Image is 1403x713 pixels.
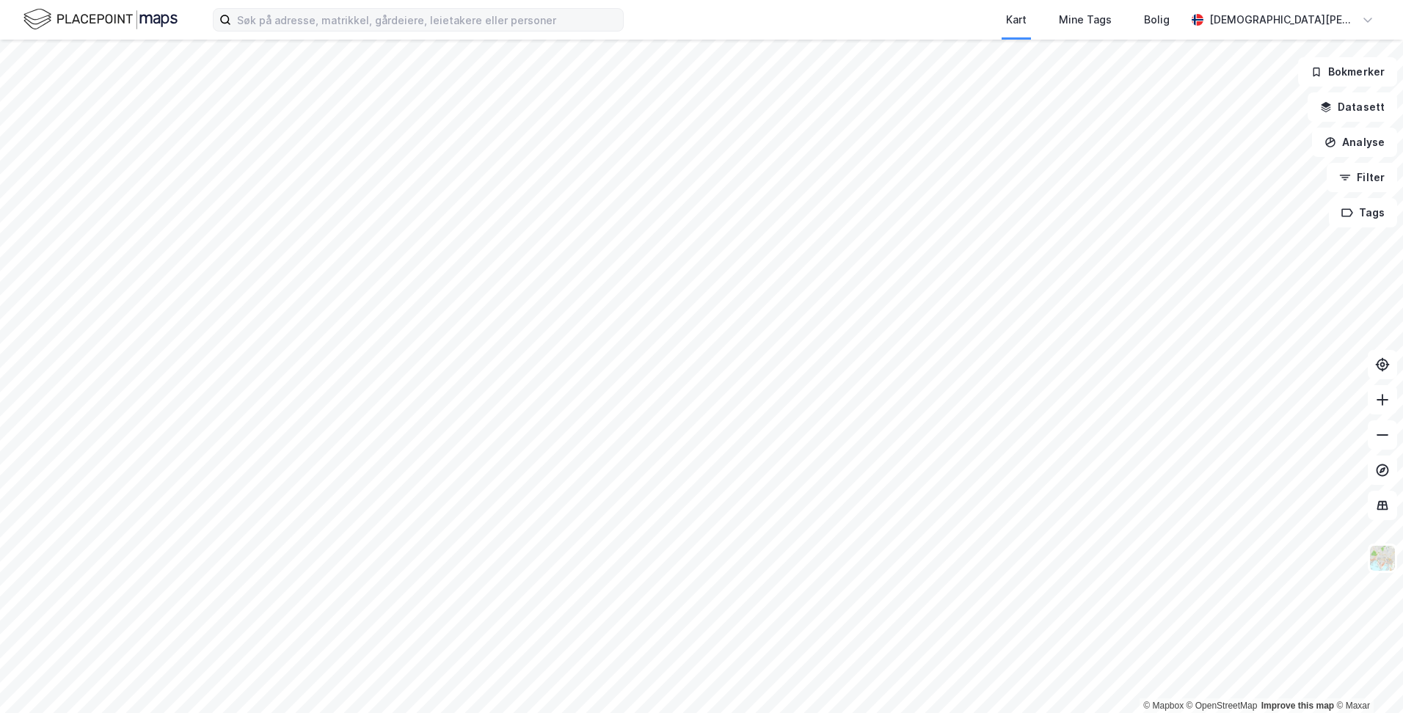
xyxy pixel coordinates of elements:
button: Tags [1329,198,1397,227]
input: Søk på adresse, matrikkel, gårdeiere, leietakere eller personer [231,9,623,31]
button: Analyse [1312,128,1397,157]
button: Datasett [1308,92,1397,122]
a: Improve this map [1261,701,1334,711]
div: Kart [1006,11,1027,29]
button: Bokmerker [1298,57,1397,87]
div: Mine Tags [1059,11,1112,29]
button: Filter [1327,163,1397,192]
a: OpenStreetMap [1187,701,1258,711]
iframe: Chat Widget [1330,643,1403,713]
img: Z [1369,544,1396,572]
div: [DEMOGRAPHIC_DATA][PERSON_NAME] [1209,11,1356,29]
div: Kontrollprogram for chat [1330,643,1403,713]
a: Mapbox [1143,701,1184,711]
div: Bolig [1144,11,1170,29]
img: logo.f888ab2527a4732fd821a326f86c7f29.svg [23,7,178,32]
